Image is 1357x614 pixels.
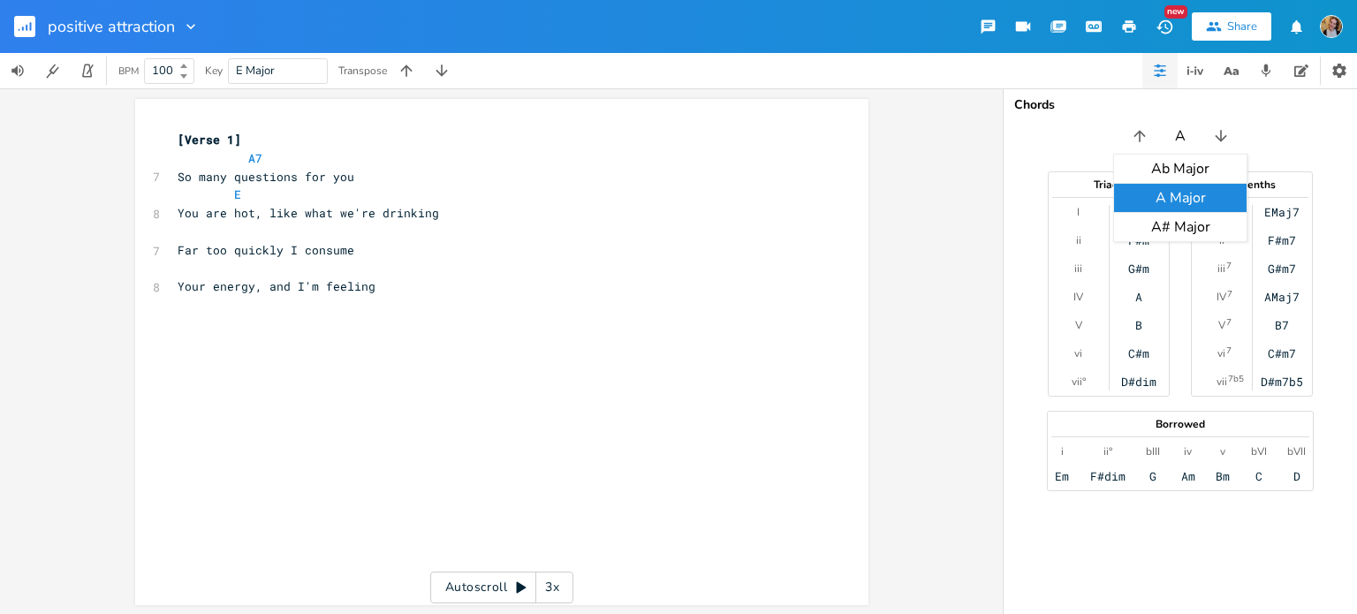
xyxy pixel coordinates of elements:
[1090,469,1126,483] div: F#dim
[1128,346,1149,360] div: C#m
[1275,318,1289,332] div: B7
[1261,375,1303,389] div: D#m7b5
[1147,11,1182,42] button: New
[1014,99,1346,111] div: Chords
[1216,469,1230,483] div: Bm
[1251,444,1267,459] div: bVI
[1164,5,1187,19] div: New
[1226,344,1232,358] sup: 7
[1128,233,1149,247] div: F#m
[248,150,262,166] span: A7
[1227,287,1232,301] sup: 7
[1135,290,1142,304] div: A
[1217,290,1226,304] div: IV
[1073,290,1083,304] div: IV
[1181,469,1195,483] div: Am
[1268,262,1296,276] div: G#m7
[1228,372,1244,386] sup: 7b5
[1072,375,1086,389] div: vii°
[178,278,375,294] span: Your energy, and I'm feeling
[1135,318,1142,332] div: B
[1055,469,1069,483] div: Em
[536,572,568,603] div: 3x
[1227,19,1257,34] div: Share
[1061,444,1064,459] div: i
[1220,444,1225,459] div: v
[1114,155,1247,184] div: Ab Major
[1226,259,1232,273] sup: 7
[1217,375,1227,389] div: vii
[178,205,439,221] span: You are hot, like what we're drinking
[1075,318,1082,332] div: V
[178,242,354,258] span: Far too quickly I consume
[1287,444,1306,459] div: bVII
[1320,15,1343,38] img: Kirsty Knell
[48,19,175,34] span: positive attraction
[1268,346,1296,360] div: C#m7
[1192,12,1271,41] button: Share
[1217,262,1225,276] div: iii
[1128,262,1149,276] div: G#m
[1217,346,1225,360] div: vi
[1293,469,1300,483] div: D
[1268,233,1296,247] div: F#m7
[1074,262,1082,276] div: iii
[1146,444,1160,459] div: bIII
[178,132,241,148] span: [Verse 1]
[1264,290,1300,304] div: AMaj7
[1218,318,1225,332] div: V
[1226,315,1232,330] sup: 7
[1048,419,1313,429] div: Borrowed
[1074,346,1082,360] div: vi
[1103,444,1112,459] div: ii°
[1149,469,1156,483] div: G
[338,65,387,76] div: Transpose
[118,66,139,76] div: BPM
[234,186,241,202] span: E
[1114,184,1247,213] div: A Major
[1114,213,1247,241] div: A# Major
[1184,444,1192,459] div: iv
[178,169,354,185] span: So many questions for you
[1121,375,1156,389] div: D#dim
[236,63,275,79] span: E Major
[1255,469,1262,483] div: C
[205,65,223,76] div: Key
[430,572,573,603] div: Autoscroll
